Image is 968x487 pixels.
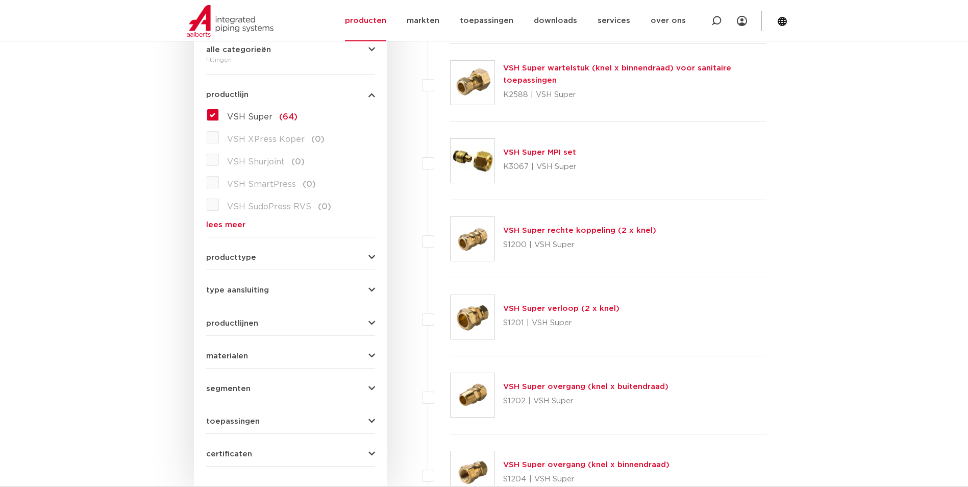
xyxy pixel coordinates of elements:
span: producttype [206,254,256,261]
span: VSH Super [227,113,272,121]
a: VSH Super verloop (2 x knel) [503,305,619,312]
a: lees meer [206,221,375,229]
img: Thumbnail for VSH Super MPI set [451,139,494,183]
a: VSH Super overgang (knel x binnendraad) [503,461,669,469]
button: productlijnen [206,320,375,327]
span: segmenten [206,385,251,393]
p: S1201 | VSH Super [503,315,619,331]
span: (64) [279,113,297,121]
p: K3067 | VSH Super [503,159,577,175]
button: productlijn [206,91,375,99]
span: (0) [291,158,305,166]
span: alle categorieën [206,46,271,54]
span: VSH XPress Koper [227,135,305,143]
span: productlijnen [206,320,258,327]
img: Thumbnail for VSH Super verloop (2 x knel) [451,295,494,339]
span: materialen [206,352,248,360]
span: (0) [311,135,325,143]
a: VSH Super overgang (knel x buitendraad) [503,383,668,391]
img: Thumbnail for VSH Super rechte koppeling (2 x knel) [451,217,494,261]
div: fittingen [206,54,375,66]
button: type aansluiting [206,286,375,294]
span: type aansluiting [206,286,269,294]
button: materialen [206,352,375,360]
span: (0) [303,180,316,188]
span: (0) [318,203,331,211]
a: VSH Super MPI set [503,149,576,156]
span: certificaten [206,450,252,458]
p: S1202 | VSH Super [503,393,668,409]
button: producttype [206,254,375,261]
button: segmenten [206,385,375,393]
p: S1200 | VSH Super [503,237,656,253]
span: VSH Shurjoint [227,158,285,166]
a: VSH Super rechte koppeling (2 x knel) [503,227,656,234]
button: toepassingen [206,418,375,425]
button: certificaten [206,450,375,458]
span: productlijn [206,91,249,99]
a: VSH Super wartelstuk (knel x binnendraad) voor sanitaire toepassingen [503,64,731,84]
span: VSH SudoPress RVS [227,203,311,211]
span: VSH SmartPress [227,180,296,188]
p: K2588 | VSH Super [503,87,767,103]
button: alle categorieën [206,46,375,54]
img: Thumbnail for VSH Super wartelstuk (knel x binnendraad) voor sanitaire toepassingen [451,61,494,105]
img: Thumbnail for VSH Super overgang (knel x buitendraad) [451,373,494,417]
span: toepassingen [206,418,260,425]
